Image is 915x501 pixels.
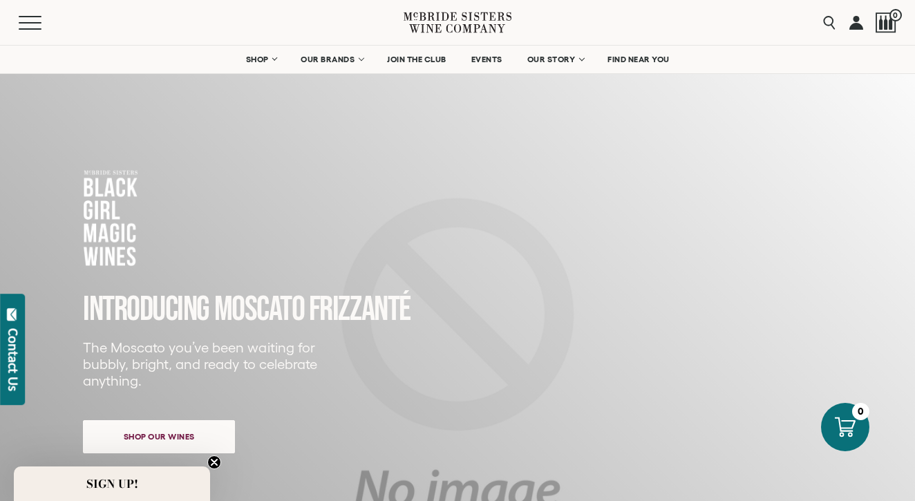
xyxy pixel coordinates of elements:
span: JOIN THE CLUB [387,55,446,64]
a: SHOP [236,46,285,73]
span: EVENTS [471,55,502,64]
button: Close teaser [207,455,221,469]
a: OUR BRANDS [292,46,371,73]
button: Mobile Menu Trigger [19,16,68,30]
a: EVENTS [462,46,511,73]
span: SHOP [245,55,269,64]
a: JOIN THE CLUB [378,46,455,73]
a: Shop our wines [83,420,235,453]
div: 0 [852,403,869,420]
span: SIGN UP! [86,475,138,492]
span: OUR BRANDS [301,55,355,64]
span: MOSCATO [214,289,305,330]
p: The Moscato you’ve been waiting for bubbly, bright, and ready to celebrate anything. [83,339,326,389]
div: Contact Us [6,328,20,391]
span: FRIZZANTé [309,289,411,330]
span: FIND NEAR YOU [607,55,670,64]
a: OUR STORY [518,46,592,73]
a: FIND NEAR YOU [598,46,679,73]
div: SIGN UP!Close teaser [14,466,210,501]
span: INTRODUCING [83,289,209,330]
span: 0 [889,9,902,21]
span: OUR STORY [527,55,576,64]
span: Shop our wines [100,423,219,450]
